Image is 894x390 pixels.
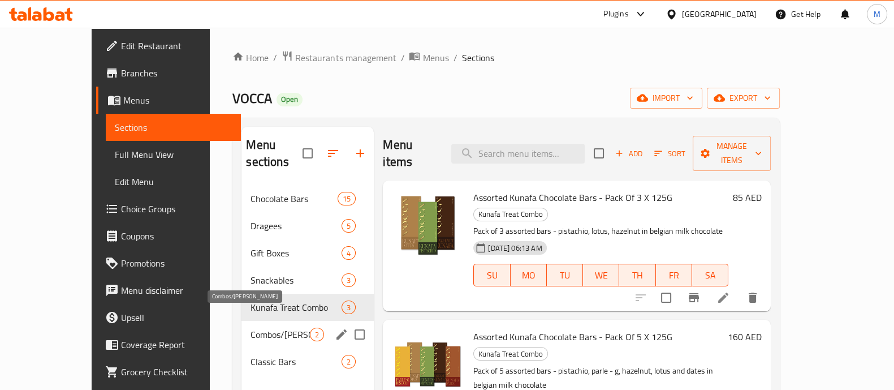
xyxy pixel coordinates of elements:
span: MO [515,267,542,284]
span: 3 [342,302,355,313]
span: export [716,91,771,105]
span: Edit Restaurant [121,39,232,53]
button: TU [547,264,583,286]
p: Pack of 3 assorted bars - pistachio, lotus, hazelnut in belgian milk chocolate [473,224,728,238]
div: Chocolate Bars [251,192,338,205]
span: TU [551,267,578,284]
button: import [630,88,702,109]
span: VOCCA [232,85,272,111]
span: 3 [342,275,355,286]
div: Classic Bars2 [241,348,374,375]
span: Kunafa Treat Combo [251,301,342,314]
button: SU [473,264,510,286]
span: Promotions [121,256,232,270]
button: Branch-specific-item [680,284,707,311]
a: Branches [96,59,241,87]
span: 15 [338,194,355,204]
a: Sections [106,114,241,141]
span: Menus [422,51,448,65]
div: Kunafa Treat Combo [473,347,548,361]
span: Sections [115,121,232,134]
span: 5 [342,221,355,232]
div: Plugins [603,7,628,21]
span: Menus [123,93,232,107]
span: 4 [342,248,355,259]
div: Gift Boxes [251,246,342,260]
li: / [273,51,277,65]
span: Sort items [647,145,693,162]
span: Classic Bars [251,355,342,368]
span: Select all sections [296,142,319,165]
span: Assorted Kunafa Chocolate Bars - Pack Of 3 X 125G [473,189,672,206]
span: FR [660,267,688,284]
div: Gift Boxes4 [241,239,374,267]
h6: 160 AED [728,329,762,345]
span: SU [478,267,506,284]
li: / [400,51,404,65]
span: Restaurants management [295,51,396,65]
span: Coupons [121,229,232,243]
span: Assorted Kunafa Chocolate Bars - Pack Of 5 X 125G [473,328,672,345]
div: [GEOGRAPHIC_DATA] [682,8,757,20]
a: Restaurants management [282,50,396,65]
a: Home [232,51,269,65]
button: FR [656,264,692,286]
span: Combos/[PERSON_NAME] [251,328,310,341]
div: Dragees5 [241,212,374,239]
div: Dragees [251,219,342,233]
button: export [707,88,780,109]
div: Kunafa Treat Combo3 [241,294,374,321]
a: Full Menu View [106,141,241,168]
a: Promotions [96,250,241,277]
a: Choice Groups [96,195,241,222]
button: Sort [651,145,688,162]
span: TH [624,267,651,284]
span: Sort sections [319,140,347,167]
span: 2 [342,357,355,367]
span: 2 [310,329,323,340]
a: Edit Restaurant [96,32,241,59]
div: Chocolate Bars15 [241,185,374,212]
span: SA [697,267,724,284]
div: items [342,246,356,260]
span: Add item [611,145,647,162]
button: TH [619,264,655,286]
span: M [874,8,880,20]
h2: Menu sections [246,136,303,170]
span: Manage items [702,139,762,168]
nav: Menu sections [241,181,374,380]
span: Select section [587,142,611,165]
button: Add [611,145,647,162]
a: Upsell [96,304,241,331]
div: Snackables3 [241,267,374,294]
a: Coupons [96,222,241,250]
div: Combos/[PERSON_NAME]2edit [241,321,374,348]
h6: 85 AED [733,190,762,205]
span: Coverage Report [121,338,232,352]
div: items [338,192,356,205]
li: / [453,51,457,65]
div: items [342,301,356,314]
button: SA [692,264,728,286]
a: Menu disclaimer [96,277,241,304]
h2: Menu items [383,136,438,170]
a: Edit Menu [106,168,241,195]
span: Menu disclaimer [121,284,232,297]
div: Open [277,93,303,106]
span: WE [588,267,615,284]
nav: breadcrumb [232,50,780,65]
span: Open [277,95,303,104]
a: Edit menu item [716,291,730,305]
span: Kunafa Treat Combo [474,348,547,361]
span: Add [614,147,644,160]
span: Snackables [251,273,342,287]
span: Full Menu View [115,148,232,161]
a: Menus [96,87,241,114]
div: items [310,328,324,341]
a: Menus [409,50,448,65]
div: items [342,355,356,368]
button: MO [511,264,547,286]
button: Manage items [693,136,771,171]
